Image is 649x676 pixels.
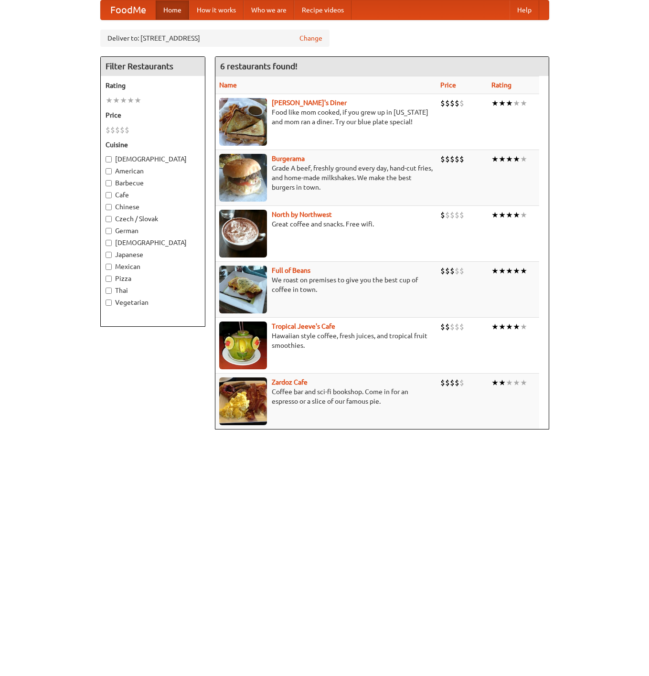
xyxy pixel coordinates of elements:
[491,210,499,220] li: ★
[220,62,298,71] ng-pluralize: 6 restaurants found!
[106,156,112,162] input: [DEMOGRAPHIC_DATA]
[455,266,459,276] li: $
[219,81,237,89] a: Name
[520,98,527,108] li: ★
[450,266,455,276] li: $
[440,266,445,276] li: $
[219,219,433,229] p: Great coffee and snacks. Free wifi.
[106,140,200,150] h5: Cuisine
[134,95,141,106] li: ★
[491,377,499,388] li: ★
[101,57,205,76] h4: Filter Restaurants
[106,238,200,247] label: [DEMOGRAPHIC_DATA]
[106,192,112,198] input: Cafe
[272,99,347,107] a: [PERSON_NAME]'s Diner
[120,95,127,106] li: ★
[513,98,520,108] li: ★
[219,107,433,127] p: Food like mom cooked, if you grew up in [US_STATE] and mom ran a diner. Try our blue plate special!
[294,0,351,20] a: Recipe videos
[106,166,200,176] label: American
[499,98,506,108] li: ★
[106,81,200,90] h5: Rating
[106,300,112,306] input: Vegetarian
[106,228,112,234] input: German
[106,154,200,164] label: [DEMOGRAPHIC_DATA]
[219,210,267,258] img: north.jpg
[106,264,112,270] input: Mexican
[459,154,464,164] li: $
[110,125,115,135] li: $
[106,240,112,246] input: [DEMOGRAPHIC_DATA]
[506,377,513,388] li: ★
[450,154,455,164] li: $
[113,95,120,106] li: ★
[499,322,506,332] li: ★
[459,322,464,332] li: $
[440,377,445,388] li: $
[106,274,200,283] label: Pizza
[513,266,520,276] li: ★
[513,154,520,164] li: ★
[219,377,267,425] img: zardoz.jpg
[440,322,445,332] li: $
[272,211,332,218] a: North by Northwest
[459,266,464,276] li: $
[106,252,112,258] input: Japanese
[120,125,125,135] li: $
[272,378,308,386] a: Zardoz Cafe
[101,0,156,20] a: FoodMe
[156,0,189,20] a: Home
[491,81,511,89] a: Rating
[506,154,513,164] li: ★
[459,210,464,220] li: $
[445,98,450,108] li: $
[450,377,455,388] li: $
[272,267,310,274] a: Full of Beans
[455,154,459,164] li: $
[513,322,520,332] li: ★
[520,210,527,220] li: ★
[506,210,513,220] li: ★
[106,110,200,120] h5: Price
[445,210,450,220] li: $
[513,377,520,388] li: ★
[459,377,464,388] li: $
[219,387,433,406] p: Coffee bar and sci-fi bookshop. Come in for an espresso or a slice of our famous pie.
[455,98,459,108] li: $
[106,286,200,295] label: Thai
[520,154,527,164] li: ★
[491,154,499,164] li: ★
[106,226,200,236] label: German
[510,0,539,20] a: Help
[455,377,459,388] li: $
[125,125,129,135] li: $
[106,190,200,200] label: Cafe
[272,155,305,162] b: Burgerama
[106,262,200,271] label: Mexican
[459,98,464,108] li: $
[106,95,113,106] li: ★
[219,266,267,313] img: beans.jpg
[440,81,456,89] a: Price
[106,204,112,210] input: Chinese
[506,322,513,332] li: ★
[445,266,450,276] li: $
[520,322,527,332] li: ★
[455,322,459,332] li: $
[127,95,134,106] li: ★
[106,202,200,212] label: Chinese
[244,0,294,20] a: Who we are
[491,266,499,276] li: ★
[520,266,527,276] li: ★
[219,163,433,192] p: Grade A beef, freshly ground every day, hand-cut fries, and home-made milkshakes. We make the bes...
[272,322,335,330] a: Tropical Jeeve's Cafe
[445,154,450,164] li: $
[299,33,322,43] a: Change
[106,214,200,224] label: Czech / Slovak
[506,266,513,276] li: ★
[450,210,455,220] li: $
